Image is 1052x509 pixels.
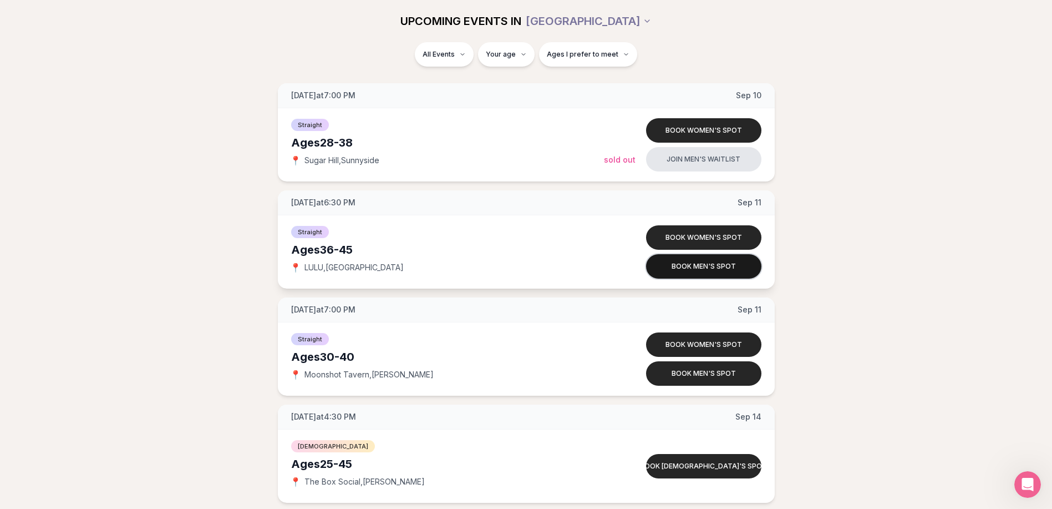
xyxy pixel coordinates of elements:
span: Moonshot Tavern , [PERSON_NAME] [304,369,434,380]
span: Ages I prefer to meet [547,50,618,59]
span: [DATE] at 4:30 PM [291,411,356,422]
span: Sep 11 [738,197,761,208]
span: UPCOMING EVENTS IN [400,13,521,29]
span: Sep 10 [736,90,761,101]
button: [GEOGRAPHIC_DATA] [526,9,652,33]
span: Sep 14 [735,411,761,422]
button: Book men's spot [646,254,761,279]
button: Book women's spot [646,225,761,250]
div: Ages 36-45 [291,242,604,258]
span: [DEMOGRAPHIC_DATA] [291,440,375,452]
span: 📍 [291,370,300,379]
button: Book women's spot [646,332,761,357]
button: Book women's spot [646,118,761,143]
span: Sold Out [604,155,636,164]
div: Ages 30-40 [291,349,604,365]
span: Sep 11 [738,304,761,315]
span: 📍 [291,263,300,272]
span: 📍 [291,477,300,486]
span: Straight [291,119,329,131]
span: 📍 [291,156,300,165]
div: Ages 25-45 [291,456,604,472]
div: Ages 28-38 [291,135,604,150]
button: Join men's waitlist [646,147,761,172]
button: All Events [415,42,474,67]
button: Book men's spot [646,361,761,386]
button: Book [DEMOGRAPHIC_DATA]'s spot [646,454,761,478]
span: LULU , [GEOGRAPHIC_DATA] [304,262,404,273]
button: Your age [478,42,535,67]
span: Sugar Hill , Sunnyside [304,155,379,166]
span: All Events [423,50,455,59]
span: Your age [486,50,516,59]
button: Ages I prefer to meet [539,42,637,67]
span: The Box Social , [PERSON_NAME] [304,476,425,487]
span: [DATE] at 7:00 PM [291,90,355,101]
span: [DATE] at 6:30 PM [291,197,355,208]
span: [DATE] at 7:00 PM [291,304,355,315]
span: Straight [291,333,329,345]
iframe: Intercom live chat [1014,471,1041,498]
span: Straight [291,226,329,238]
